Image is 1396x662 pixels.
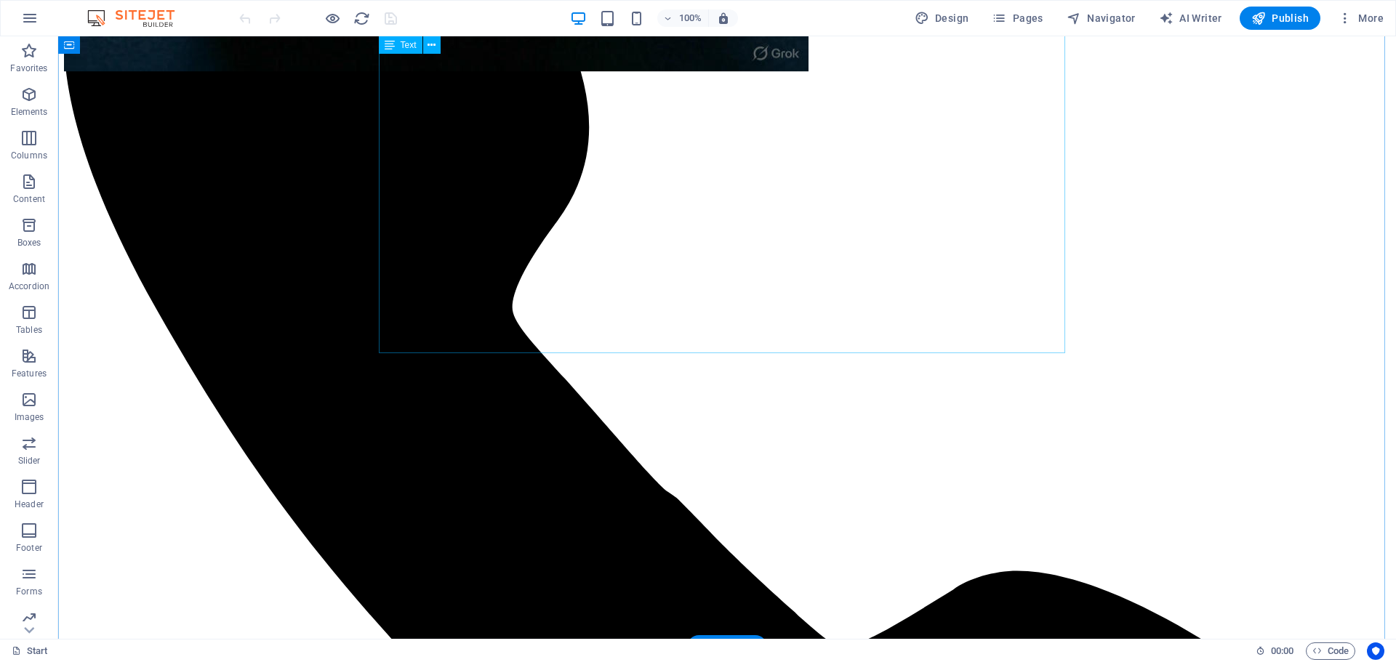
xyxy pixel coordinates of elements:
span: Publish [1251,11,1309,25]
span: : [1281,645,1283,656]
p: Tables [16,324,42,336]
button: Design [909,7,975,30]
h6: Session time [1256,642,1294,660]
p: Footer [16,542,42,554]
span: More [1338,11,1384,25]
a: Click to cancel selection. Double-click to open Pages [12,642,48,660]
button: Usercentrics [1367,642,1384,660]
button: reload [353,9,370,27]
button: 100% [657,9,709,27]
button: Publish [1240,7,1320,30]
span: Code [1312,642,1349,660]
span: AI Writer [1159,11,1222,25]
p: Slider [18,455,41,467]
span: Design [915,11,969,25]
p: Boxes [17,237,41,249]
div: Design (Ctrl+Alt+Y) [909,7,975,30]
p: Columns [11,150,47,161]
p: Images [15,411,44,423]
p: Content [13,193,45,205]
span: Text [401,41,417,49]
button: Code [1306,642,1355,660]
button: Pages [986,7,1048,30]
h6: 100% [679,9,702,27]
i: Reload page [353,10,370,27]
span: Pages [992,11,1043,25]
p: Favorites [10,62,47,74]
p: Elements [11,106,48,118]
p: Accordion [9,280,49,292]
button: Click here to leave preview mode and continue editing [324,9,341,27]
p: Forms [16,586,42,597]
i: On resize automatically adjust zoom level to fit chosen device. [717,12,730,25]
p: Features [12,368,47,379]
div: + Add section [687,635,768,660]
p: Header [15,498,44,510]
span: Navigator [1067,11,1136,25]
img: Editor Logo [84,9,193,27]
button: More [1332,7,1389,30]
button: AI Writer [1153,7,1228,30]
button: Navigator [1061,7,1142,30]
span: 00 00 [1271,642,1293,660]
